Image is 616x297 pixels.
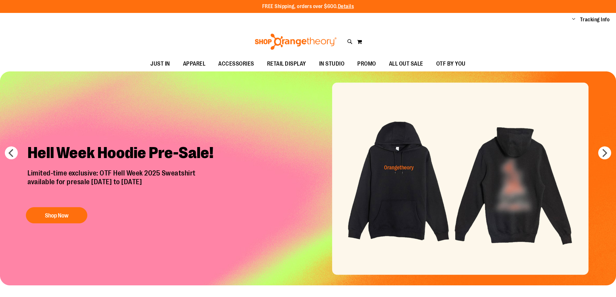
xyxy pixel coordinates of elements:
a: Tracking Info [580,16,610,23]
span: APPAREL [183,57,206,71]
span: IN STUDIO [319,57,345,71]
p: Limited-time exclusive: OTF Hell Week 2025 Sweatshirt available for presale [DATE] to [DATE] [23,169,225,201]
span: JUST IN [150,57,170,71]
span: RETAIL DISPLAY [267,57,306,71]
h2: Hell Week Hoodie Pre-Sale! [23,138,225,169]
p: FREE Shipping, orders over $600. [262,3,354,10]
img: Shop Orangetheory [254,34,338,50]
a: Details [338,4,354,9]
button: Account menu [572,16,575,23]
span: PROMO [357,57,376,71]
button: Shop Now [26,207,87,223]
button: prev [5,146,18,159]
span: OTF BY YOU [436,57,466,71]
span: ALL OUT SALE [389,57,423,71]
span: ACCESSORIES [218,57,254,71]
button: next [598,146,611,159]
a: Hell Week Hoodie Pre-Sale! Limited-time exclusive: OTF Hell Week 2025 Sweatshirtavailable for pre... [23,138,225,227]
